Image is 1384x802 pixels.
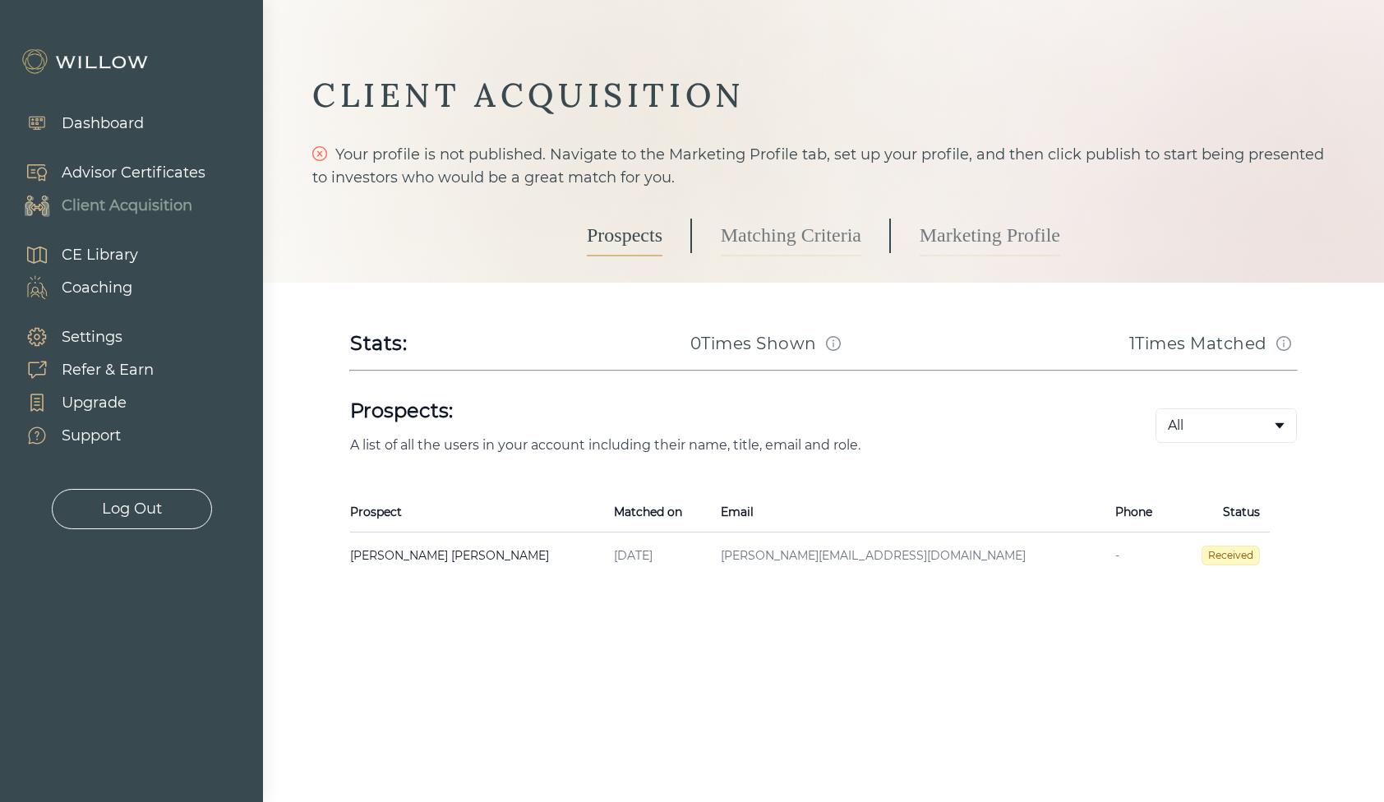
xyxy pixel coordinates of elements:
[350,492,604,532] th: Prospect
[1202,546,1260,565] span: Received
[1168,416,1183,436] span: All
[8,271,138,304] a: Coaching
[62,326,122,348] div: Settings
[711,532,1105,579] td: [PERSON_NAME][EMAIL_ADDRESS][DOMAIN_NAME]
[711,492,1105,532] th: Email
[1174,492,1270,532] th: Status
[8,238,138,271] a: CE Library
[8,107,144,140] a: Dashboard
[920,215,1060,256] a: Marketing Profile
[690,332,817,355] h3: 0 Times Shown
[1271,330,1297,357] button: Match info
[8,189,205,222] a: Client Acquisition
[604,532,711,579] td: [DATE]
[312,146,327,161] span: close-circle
[1129,332,1267,355] h3: 1 Times Matched
[8,386,154,419] a: Upgrade
[350,532,604,579] td: [PERSON_NAME] [PERSON_NAME]
[62,277,132,299] div: Coaching
[820,330,847,357] button: Match info
[604,492,711,532] th: Matched on
[350,330,408,357] div: Stats:
[1105,532,1174,579] td: -
[8,156,205,189] a: Advisor Certificates
[62,195,192,217] div: Client Acquisition
[1276,336,1291,351] span: info-circle
[1105,492,1174,532] th: Phone
[350,437,1103,453] p: A list of all the users in your account including their name, title, email and role.
[721,215,861,256] a: Matching Criteria
[62,392,127,414] div: Upgrade
[312,143,1335,189] div: Your profile is not published. Navigate to the Marketing Profile tab, set up your profile, and th...
[21,48,152,75] img: Willow
[102,498,162,520] div: Log Out
[62,162,205,184] div: Advisor Certificates
[1273,419,1286,432] span: caret-down
[826,336,841,351] span: info-circle
[312,74,1335,117] div: CLIENT ACQUISITION
[587,215,662,256] a: Prospects
[62,244,138,266] div: CE Library
[62,113,144,135] div: Dashboard
[62,359,154,381] div: Refer & Earn
[8,353,154,386] a: Refer & Earn
[8,320,154,353] a: Settings
[350,398,1103,424] h1: Prospects:
[62,425,121,447] div: Support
